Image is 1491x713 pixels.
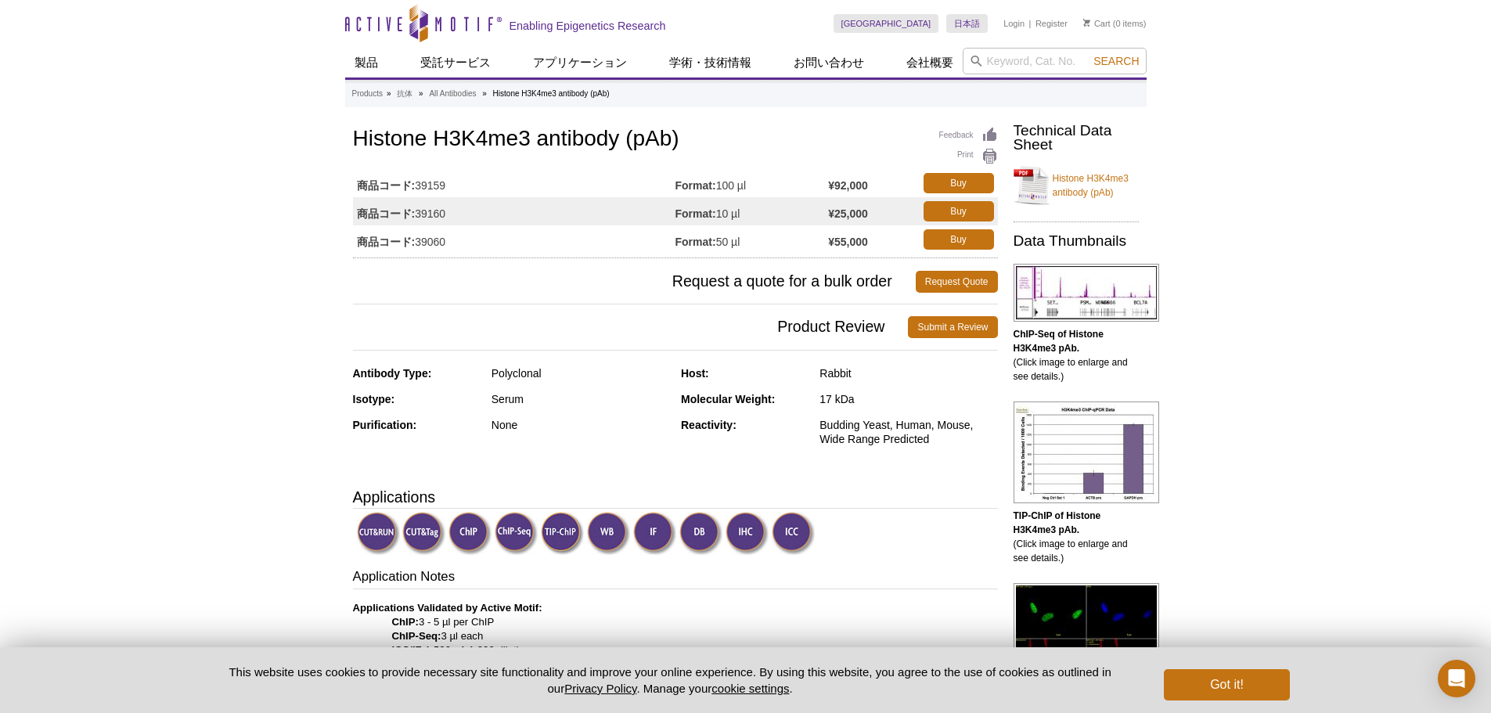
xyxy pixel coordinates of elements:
[897,48,963,77] a: 会社概要
[353,567,998,589] h3: Application Notes
[1035,18,1068,29] a: Register
[353,602,542,614] b: Applications Validated by Active Motif:
[908,316,997,338] a: Submit a Review
[387,89,391,98] li: »
[1014,509,1139,565] p: (Click image to enlarge and see details.)
[675,178,716,193] strong: Format:
[939,127,998,144] a: Feedback
[353,197,675,225] td: 39160
[352,87,383,101] a: Products
[963,48,1147,74] input: Keyword, Cat. No.
[675,207,716,221] strong: Format:
[784,48,873,77] a: お問い合わせ
[819,366,997,380] div: Rabbit
[587,512,630,555] img: Western Blot Validated
[828,207,868,221] strong: ¥25,000
[726,512,769,555] img: Immunohistochemistry Validated
[411,48,500,77] a: 受託サービス
[392,644,426,656] strong: ICC/IF:
[353,367,432,380] strong: Antibody Type:
[681,419,736,431] strong: Reactivity:
[675,197,829,225] td: 10 µl
[772,512,815,555] img: Immunocytochemistry Validated
[633,512,676,555] img: Immunofluorescence Validated
[1014,162,1139,209] a: Histone H3K4me3 antibody (pAb)
[353,419,417,431] strong: Purification:
[353,225,675,254] td: 39060
[828,178,868,193] strong: ¥92,000
[357,235,416,249] strong: 商品コード:
[495,512,538,555] img: ChIP-Seq Validated
[492,392,669,406] div: Serum
[493,89,610,98] li: Histone H3K4me3 antibody (pAb)
[924,201,994,221] a: Buy
[353,485,998,509] h3: Applications
[482,89,487,98] li: »
[1029,14,1032,33] li: |
[1014,402,1159,503] img: Histone H3K4me3 antibody (pAb) tested by TIP-ChIP.
[819,418,997,446] div: Budding Yeast, Human, Mouse, Wide Range Predicted
[819,392,997,406] div: 17 kDa
[1014,327,1139,384] p: (Click image to enlarge and see details.)
[675,169,829,197] td: 100 µl
[353,169,675,197] td: 39159
[345,48,387,77] a: 製品
[429,87,476,101] a: All Antibodies
[1014,510,1101,535] b: TIP-ChIP of Histone H3K4me3 pAb.
[524,48,636,77] a: アプリケーション
[353,393,395,405] strong: Isotype:
[202,664,1139,697] p: This website uses cookies to provide necessary site functionality and improve your online experie...
[1093,55,1139,67] span: Search
[1014,124,1139,152] h2: Technical Data Sheet
[1083,18,1111,29] a: Cart
[924,229,994,250] a: Buy
[357,178,416,193] strong: 商品コード:
[392,630,441,642] strong: ChIP-Seq:
[510,19,666,33] h2: Enabling Epigenetics Research
[711,682,789,695] button: cookie settings
[1014,329,1104,354] b: ChIP-Seq of Histone H3K4me3 pAb.
[492,366,669,380] div: Polyclonal
[419,89,423,98] li: »
[828,235,868,249] strong: ¥55,000
[1014,234,1139,248] h2: Data Thumbnails
[1089,54,1143,68] button: Search
[675,235,716,249] strong: Format:
[1014,583,1159,694] img: Histone H3K4me3 antibody (pAb) tested by immunofluorescence.
[492,418,669,432] div: None
[564,682,636,695] a: Privacy Policy
[924,173,994,193] a: Buy
[1164,669,1289,700] button: Got it!
[357,512,400,555] img: CUT&RUN Validated
[1003,18,1025,29] a: Login
[681,367,709,380] strong: Host:
[681,393,775,405] strong: Molecular Weight:
[353,271,916,293] span: Request a quote for a bulk order
[679,512,722,555] img: Dot Blot Validated
[916,271,998,293] a: Request Quote
[675,225,829,254] td: 50 µl
[392,616,419,628] strong: ChIP:
[1083,14,1147,33] li: (0 items)
[946,14,988,33] a: 日本語
[397,87,412,101] a: 抗体
[402,512,445,555] img: CUT&Tag Validated
[1438,660,1475,697] div: Open Intercom Messenger
[541,512,584,555] img: TIP-ChIP Validated
[1083,19,1090,27] img: Your Cart
[448,512,492,555] img: ChIP Validated
[1014,264,1159,322] img: Histone H3K4me3 antibody (pAb) tested by ChIP-Seq.
[939,148,998,165] a: Print
[353,316,909,338] span: Product Review
[660,48,761,77] a: 学術・技術情報
[834,14,939,33] a: [GEOGRAPHIC_DATA]
[353,127,998,153] h1: Histone H3K4me3 antibody (pAb)
[357,207,416,221] strong: 商品コード:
